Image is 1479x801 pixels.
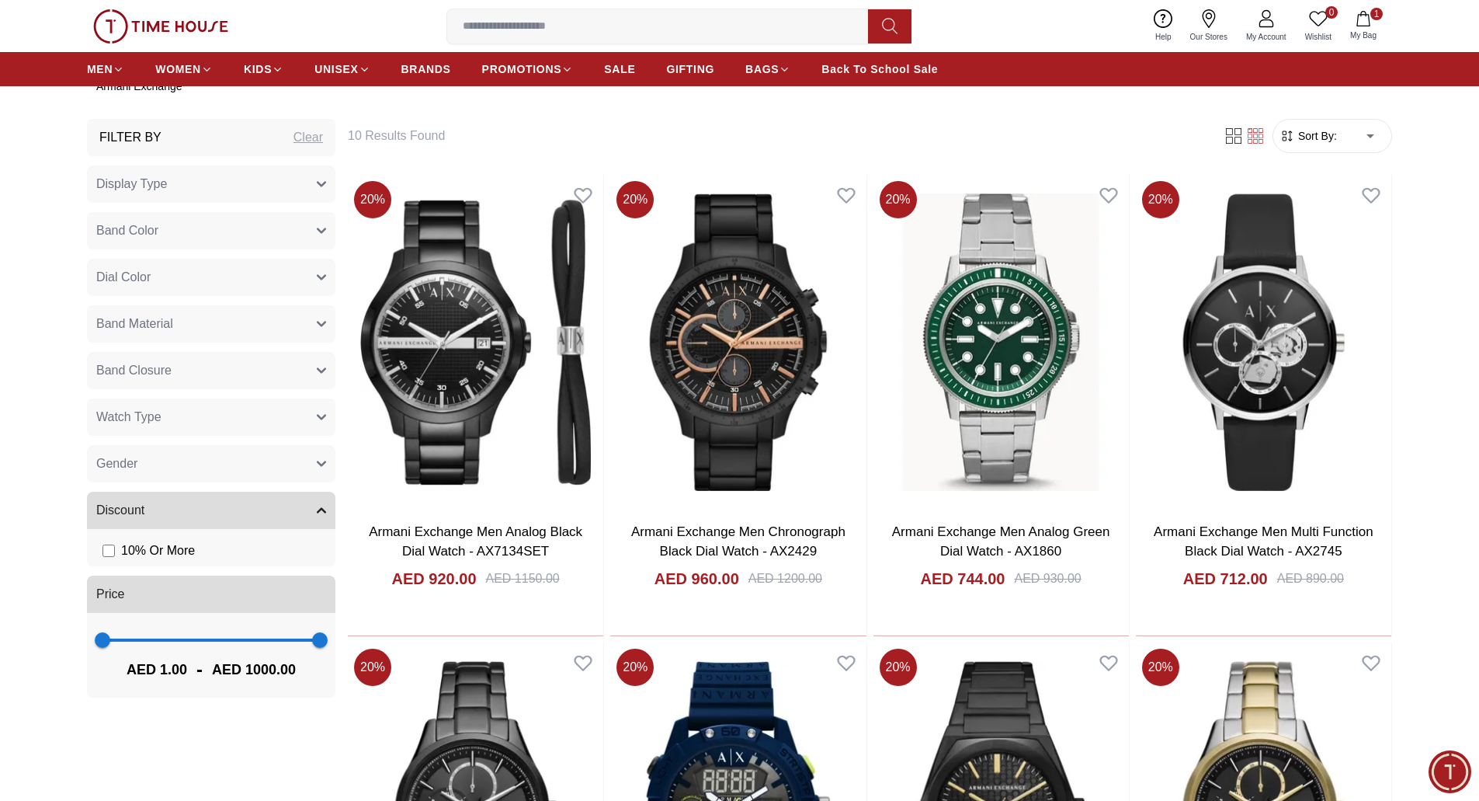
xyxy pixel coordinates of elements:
div: AED 890.00 [1277,569,1344,588]
span: SALE [604,61,635,77]
button: Sort By: [1279,128,1337,144]
button: Gender [87,445,335,482]
span: 12:32 PM [207,373,247,383]
span: Hello! I'm your Time House Watches Support Assistant. How can I assist you [DATE]? [26,328,238,379]
a: BRANDS [401,55,451,83]
span: 0 [1325,6,1338,19]
h4: AED 920.00 [392,568,477,590]
a: Armani Exchange Men Analog Black Dial Watch - AX7134SET [369,524,582,559]
span: 20 % [880,649,917,686]
span: 10 % Or More [121,542,195,560]
div: Nearest Store Locator [151,437,299,465]
span: AED 1.00 [127,659,187,681]
h4: AED 712.00 [1183,568,1268,590]
a: Armani Exchange Men Chronograph Black Dial Watch - AX2429 [631,524,845,559]
span: BAGS [745,61,779,77]
span: Request a callback [31,477,141,496]
span: 20 % [616,649,654,686]
a: UNISEX [314,55,370,83]
h6: 10 Results Found [348,127,1204,145]
span: Display Type [96,175,167,193]
span: 20 % [616,181,654,218]
button: Dial Color [87,259,335,296]
button: Display Type [87,165,335,203]
span: New Enquiry [47,406,121,424]
button: 1My Bag [1341,8,1386,44]
a: KIDS [244,55,283,83]
div: [PERSON_NAME] [82,20,259,35]
span: Wishlist [1299,31,1338,43]
span: 20 % [880,181,917,218]
span: Price [96,585,124,604]
img: Profile picture of Zoe [47,14,74,40]
span: - [187,657,212,682]
div: Exchanges [216,401,299,429]
button: Watch Type [87,399,335,436]
img: Armani Exchange Men Chronograph Black Dial Watch - AX2429 [610,175,866,509]
div: AED 1200.00 [748,569,822,588]
span: Watch Type [96,408,161,427]
span: GIFTING [666,61,714,77]
span: KIDS [244,61,272,77]
p: Armani Exchange [96,78,1383,94]
span: MEN [87,61,113,77]
span: 20 % [354,181,391,218]
span: Our Stores [1184,31,1234,43]
div: Clear [293,128,323,147]
span: My Account [1240,31,1293,43]
a: PROMOTIONS [482,55,574,83]
img: Armani Exchange Men Analog Green Dial Watch - AX1860 [873,175,1129,509]
input: 10% Or More [102,545,115,557]
a: Help [1146,6,1181,46]
em: Back [12,12,43,43]
a: WOMEN [155,55,213,83]
a: Armani Exchange Men Multi Function Black Dial Watch - AX2745 [1136,175,1391,509]
span: Dial Color [96,268,151,287]
div: AED 1150.00 [486,569,560,588]
div: Chat Widget [1429,751,1471,793]
span: Exchanges [226,406,289,424]
span: Band Color [96,221,158,240]
span: 20 % [1142,181,1179,218]
span: AED 1000.00 [212,659,296,681]
a: Our Stores [1181,6,1237,46]
button: Discount [87,492,335,529]
span: Track your Shipment [169,477,289,496]
textarea: We are here to help you [4,524,307,602]
span: Band Material [96,315,173,333]
div: Request a callback [21,472,151,500]
span: Sort By: [1295,128,1337,144]
div: AED 930.00 [1014,569,1081,588]
span: Band Closure [96,361,172,380]
button: Price [87,576,335,613]
span: 1 [1370,8,1383,20]
span: Back To School Sale [821,61,938,77]
a: SALE [604,55,635,83]
button: Band Closure [87,352,335,389]
span: WOMEN [155,61,201,77]
div: Services [139,401,208,429]
span: Help [1149,31,1178,43]
img: ... [93,9,228,44]
span: My Bag [1344,30,1383,41]
span: PROMOTIONS [482,61,562,77]
div: [PERSON_NAME] [16,298,307,315]
a: GIFTING [666,55,714,83]
span: Discount [96,501,144,520]
h4: AED 960.00 [654,568,739,590]
span: BRANDS [401,61,451,77]
span: Nearest Store Locator [161,441,289,460]
img: Armani Exchange Men Analog Black Dial Watch - AX7134SET [348,175,603,509]
a: Back To School Sale [821,55,938,83]
button: Band Material [87,305,335,343]
div: New Enquiry [37,401,131,429]
span: 20 % [1142,649,1179,686]
div: Track your Shipment [159,472,299,500]
h4: AED 744.00 [921,568,1005,590]
span: Gender [96,454,137,473]
a: Armani Exchange Men Multi Function Black Dial Watch - AX2745 [1154,524,1373,559]
a: MEN [87,55,124,83]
